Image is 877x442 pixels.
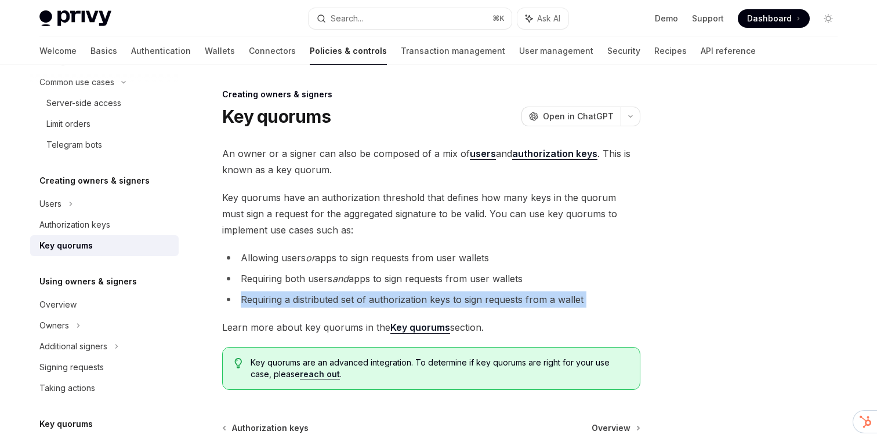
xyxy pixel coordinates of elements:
[701,37,756,65] a: API reference
[30,235,179,256] a: Key quorums
[543,111,614,122] span: Open in ChatGPT
[30,378,179,399] a: Taking actions
[30,357,179,378] a: Signing requests
[607,37,640,65] a: Security
[39,218,110,232] div: Authorization keys
[39,174,150,188] h5: Creating owners & signers
[39,319,69,333] div: Owners
[39,37,77,65] a: Welcome
[306,252,315,264] em: or
[592,422,639,434] a: Overview
[39,339,107,353] div: Additional signers
[46,138,102,152] div: Telegram bots
[222,291,640,308] li: Requiring a distributed set of authorization keys to sign requests from a wallet
[537,13,560,24] span: Ask AI
[232,422,309,434] span: Authorization keys
[39,239,93,253] div: Key quorums
[39,275,137,288] h5: Using owners & signers
[222,319,640,335] span: Learn more about key quorums in the section.
[310,37,387,65] a: Policies & controls
[131,37,191,65] a: Authentication
[222,250,640,266] li: Allowing users apps to sign requests from user wallets
[390,322,450,333] strong: Key quorums
[519,37,593,65] a: User management
[205,37,235,65] a: Wallets
[30,214,179,235] a: Authorization keys
[30,294,179,315] a: Overview
[655,13,678,24] a: Demo
[46,117,90,131] div: Limit orders
[222,189,640,238] span: Key quorums have an authorization threshold that defines how many keys in the quorum must sign a ...
[39,381,95,395] div: Taking actions
[30,93,179,114] a: Server-side access
[300,369,340,379] a: reach out
[223,422,309,434] a: Authorization keys
[222,106,331,127] h1: Key quorums
[654,37,687,65] a: Recipes
[512,148,597,160] a: authorization keys
[492,14,505,23] span: ⌘ K
[46,96,121,110] div: Server-side access
[39,197,61,211] div: Users
[222,271,640,287] li: Requiring both users apps to sign requests from user wallets
[738,9,810,28] a: Dashboard
[819,9,838,28] button: Toggle dark mode
[747,13,792,24] span: Dashboard
[39,298,77,312] div: Overview
[401,37,505,65] a: Transaction management
[331,12,363,25] div: Search...
[222,89,640,100] div: Creating owners & signers
[592,422,630,434] span: Overview
[692,13,724,24] a: Support
[251,357,628,380] span: Key quorums are an advanced integration. To determine if key quorums are right for your use case,...
[30,114,179,134] a: Limit orders
[332,273,349,284] em: and
[309,8,512,29] button: Search...⌘K
[470,148,496,160] a: users
[30,134,179,155] a: Telegram bots
[521,107,621,126] button: Open in ChatGPT
[39,417,93,431] h5: Key quorums
[249,37,296,65] a: Connectors
[234,358,242,368] svg: Tip
[222,145,640,178] span: An owner or a signer can also be composed of a mix of and . This is known as a key quorum.
[517,8,568,29] button: Ask AI
[39,10,111,27] img: light logo
[90,37,117,65] a: Basics
[390,322,450,334] a: Key quorums
[39,360,104,374] div: Signing requests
